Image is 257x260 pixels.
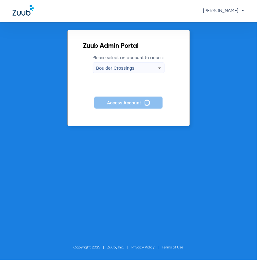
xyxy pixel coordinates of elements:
[13,5,34,16] img: Zuub Logo
[203,8,244,13] span: [PERSON_NAME]
[93,55,165,73] label: Please select an account to access
[108,244,132,251] li: Zuub, Inc.
[96,65,135,71] span: Boulder Crossings
[132,246,155,249] a: Privacy Policy
[107,100,141,105] span: Access Account
[94,97,162,109] button: Access Account
[83,43,174,49] h2: Zuub Admin Portal
[162,246,184,249] a: Terms of Use
[74,244,108,251] li: Copyright 2025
